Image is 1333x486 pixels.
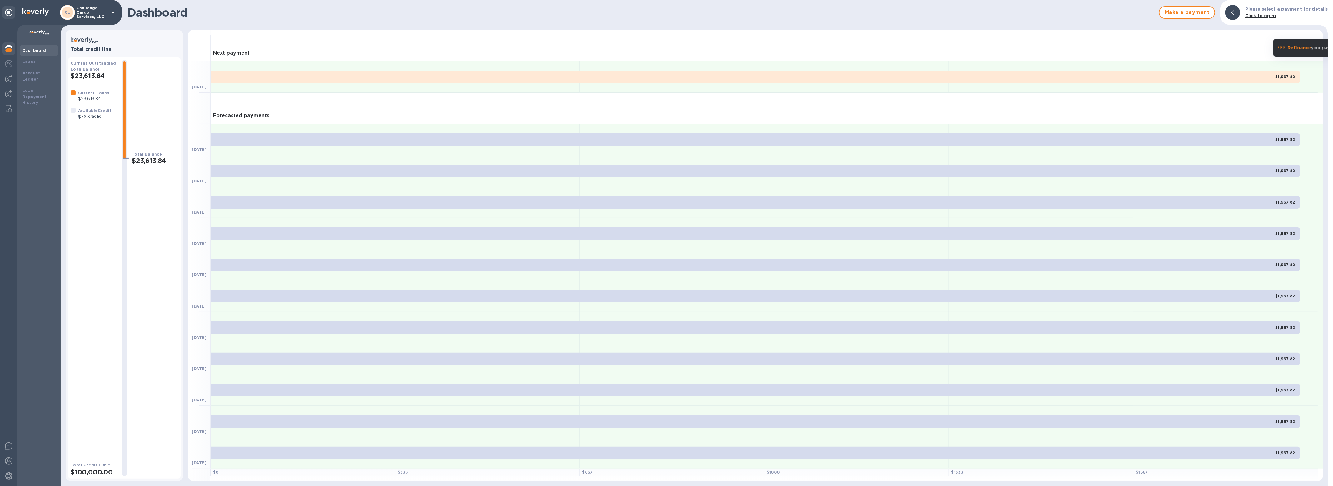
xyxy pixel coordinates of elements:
b: Loan Repayment History [22,88,47,105]
b: $1,967.82 [1275,200,1295,205]
b: $ 1667 [1136,470,1148,474]
button: Make a payment [1159,6,1215,19]
b: [DATE] [192,366,207,371]
b: [DATE] [192,398,207,402]
span: Make a payment [1165,9,1210,16]
b: [DATE] [192,179,207,183]
b: [DATE] [192,241,207,246]
b: Please select a payment for details [1245,7,1328,12]
img: Logo [22,8,49,16]
b: $1,967.82 [1275,231,1295,236]
b: $1,967.82 [1275,262,1295,267]
b: Dashboard [22,48,46,53]
b: [DATE] [192,210,207,215]
b: $ 333 [398,470,408,474]
h2: $100,000.00 [71,468,117,476]
b: [DATE] [192,460,207,465]
b: $ 1000 [767,470,780,474]
h2: $23,613.84 [132,157,178,165]
p: $23,613.84 [78,96,109,102]
b: Loans [22,59,36,64]
b: Current Outstanding Loan Balance [71,61,116,72]
b: [DATE] [192,304,207,309]
b: [DATE] [192,85,207,89]
h3: Forecasted payments [213,113,269,119]
b: $1,967.82 [1275,74,1295,79]
h1: Dashboard [127,6,1156,19]
b: $ 0 [213,470,219,474]
b: [DATE] [192,429,207,434]
b: $1,967.82 [1275,450,1295,455]
b: [DATE] [192,272,207,277]
b: Available Credit [78,108,112,113]
b: $1,967.82 [1275,137,1295,142]
b: $1,967.82 [1275,294,1295,298]
div: Unpin categories [2,6,15,19]
h2: $23,613.84 [71,72,117,80]
h3: Total credit line [71,47,178,52]
b: Current Loans [78,91,109,95]
p: $76,386.16 [78,114,112,120]
b: $1,967.82 [1275,356,1295,361]
b: Total Balance [132,152,162,156]
b: [DATE] [192,335,207,340]
h3: Next payment [213,50,250,56]
b: $ 1333 [951,470,964,474]
b: $ 667 [582,470,593,474]
b: $1,967.82 [1275,388,1295,392]
b: CL [65,10,70,15]
p: Challenge Cargo Services, LLC [77,6,108,19]
b: [DATE] [192,147,207,152]
b: Account Ledger [22,71,40,82]
b: Total Credit Limit [71,463,110,467]
b: $1,967.82 [1275,168,1295,173]
b: $1,967.82 [1275,325,1295,330]
b: $1,967.82 [1275,419,1295,424]
img: Foreign exchange [5,60,12,67]
b: Refinance [1288,45,1311,50]
b: Click to open [1245,13,1276,18]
